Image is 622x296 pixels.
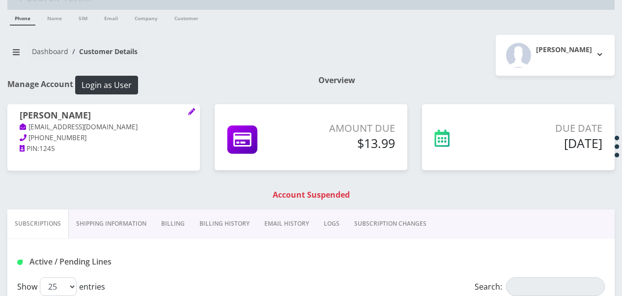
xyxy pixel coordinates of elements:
h2: [PERSON_NAME] [536,46,592,54]
a: Phone [10,10,35,26]
label: Show entries [17,277,105,296]
p: Amount Due [303,121,395,136]
a: EMAIL HISTORY [257,209,316,238]
a: SUBSCRIPTION CHANGES [347,209,434,238]
h1: Active / Pending Lines [17,257,203,266]
a: Billing [154,209,192,238]
a: Company [130,10,163,25]
a: Shipping Information [69,209,154,238]
a: Login as User [73,79,138,89]
a: Email [99,10,123,25]
a: LOGS [316,209,347,238]
input: Search: [506,277,605,296]
a: Name [42,10,67,25]
a: Dashboard [32,47,68,56]
a: PIN: [20,144,39,154]
p: Due Date [495,121,602,136]
button: Login as User [75,76,138,94]
span: [PHONE_NUMBER] [28,133,86,142]
h1: Overview [318,76,615,85]
span: 1245 [39,144,55,153]
li: Customer Details [68,46,138,57]
select: Showentries [40,277,77,296]
a: Subscriptions [7,209,69,238]
button: [PERSON_NAME] [496,35,615,76]
a: Billing History [192,209,257,238]
a: [EMAIL_ADDRESS][DOMAIN_NAME] [20,122,138,132]
a: SIM [74,10,92,25]
a: Customer [170,10,203,25]
h5: $13.99 [303,136,395,150]
h1: Manage Account [7,76,304,94]
h1: [PERSON_NAME] [20,110,188,122]
img: Active / Pending Lines [17,260,23,265]
label: Search: [475,277,605,296]
nav: breadcrumb [7,41,304,69]
h5: [DATE] [495,136,602,150]
h1: Account Suspended [10,190,612,200]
